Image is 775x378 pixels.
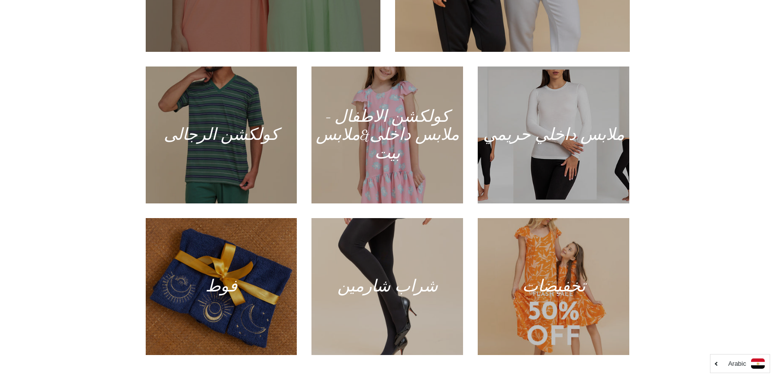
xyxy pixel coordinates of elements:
[478,218,629,355] a: تخفيضات
[715,358,765,369] a: Arabic
[728,360,746,367] i: Arabic
[146,218,297,355] a: فوط
[478,67,629,203] a: ملابس داخلي حريمي
[146,67,297,203] a: كولكشن الرجالى
[311,67,463,203] a: كولكشن الاطفال - ملابس داخلى&ملابس بيت
[311,218,463,355] a: شراب شارمين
